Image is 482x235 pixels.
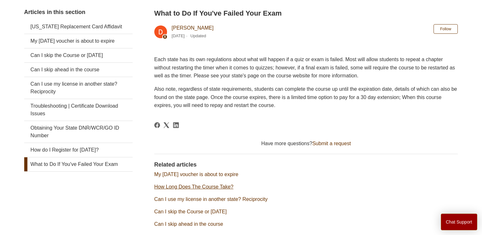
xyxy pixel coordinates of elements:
[441,214,478,230] button: Chat Support
[24,48,133,62] a: Can I skip the Course or [DATE]
[173,122,179,128] a: LinkedIn
[434,24,458,34] button: Follow Article
[24,157,133,171] a: What to Do If You've Failed Your Exam
[24,9,85,15] span: Articles in this section
[154,85,458,110] p: Also note, regardless of state requirements, students can complete the course up until the expira...
[154,122,160,128] svg: Share this page on Facebook
[172,33,185,38] time: 03/04/2024, 10:08
[154,221,223,227] a: Can I skip ahead in the course
[173,122,179,128] svg: Share this page on LinkedIn
[164,122,169,128] a: X Corp
[24,77,133,99] a: Can I use my license in another state? Reciprocity
[172,25,214,31] a: [PERSON_NAME]
[24,63,133,77] a: Can I skip ahead in the course
[24,143,133,157] a: How do I Register for [DATE]?
[154,172,238,177] a: My [DATE] voucher is about to expire
[154,55,458,80] p: Each state has its own regulations about what will happen if a quiz or exam is failed. Most will ...
[312,141,351,146] a: Submit a request
[24,34,133,48] a: My [DATE] voucher is about to expire
[154,122,160,128] a: Facebook
[24,99,133,121] a: Troubleshooting | Certificate Download Issues
[24,20,133,34] a: [US_STATE] Replacement Card Affidavit
[190,33,206,38] li: Updated
[154,160,458,169] h2: Related articles
[154,184,233,189] a: How Long Does The Course Take?
[164,122,169,128] svg: Share this page on X Corp
[24,121,133,143] a: Obtaining Your State DNR/WCR/GO ID Number
[154,209,227,214] a: Can I skip the Course or [DATE]
[154,196,268,202] a: Can I use my license in another state? Reciprocity
[154,140,458,147] div: Have more questions?
[154,8,458,18] h2: What to Do If You've Failed Your Exam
